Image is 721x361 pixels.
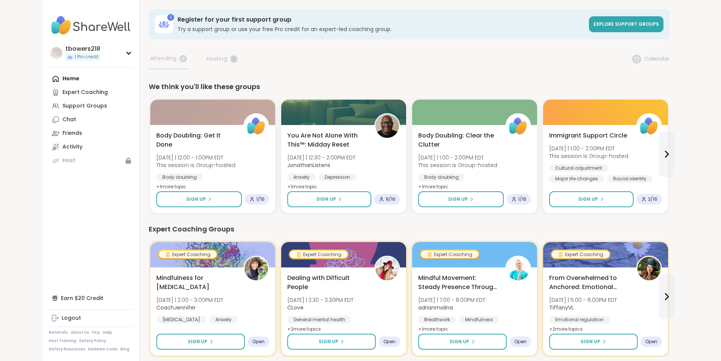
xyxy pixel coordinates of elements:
div: Expert Coaching [62,89,108,96]
div: Expert Coaching [421,251,478,258]
b: adrianmolina [418,304,453,311]
span: Explore support groups [593,21,659,27]
a: Redeem Code [88,347,117,352]
img: JonathanListens [375,114,399,138]
button: Sign Up [287,191,371,207]
span: Sign Up [319,338,338,345]
a: Support Groups [49,99,133,113]
span: [DATE] | 12:00 - 1:00PM EDT [156,154,235,161]
div: Cultural adjustment [549,164,608,172]
img: ShareWell [506,114,530,138]
span: Sign Up [316,196,336,203]
a: Activity [49,140,133,154]
div: Emotional regulation [549,316,610,323]
button: Sign Up [549,191,634,207]
a: Logout [49,311,133,325]
a: Help [103,330,112,335]
span: Mindfulness for [MEDICAL_DATA] [156,273,235,292]
span: Body Doubling: Clear the Clutter [418,131,497,149]
img: ShareWell Nav Logo [49,12,133,39]
div: Major life changes [549,175,604,183]
span: Immigrant Support Circle [549,131,627,140]
span: Body Doubling: Get It Done [156,131,235,149]
a: Host [49,154,133,167]
span: Sign Up [188,338,207,345]
div: Earn $20 Credit [49,291,133,305]
span: 2 / 16 [648,196,657,202]
div: [MEDICAL_DATA] [156,316,206,323]
span: Mindful Movement: Steady Presence Through Yoga [418,273,497,292]
span: [DATE] | 2:00 - 3:00PM EDT [156,296,223,304]
span: 1 / 16 [518,196,526,202]
div: Racial identity [607,175,652,183]
span: [DATE] | 2:30 - 3:30PM EDT [287,296,353,304]
b: CoachJennifer [156,304,196,311]
div: Expert Coaching [159,251,216,258]
span: 1 Pro credit [75,54,98,60]
span: You Are Not Alone With This™: Midday Reset [287,131,366,149]
div: Friends [62,130,82,137]
div: Host [62,157,75,164]
a: Safety Resources [49,347,85,352]
span: Open [383,339,396,345]
a: Expert Coaching [49,86,133,99]
a: About Us [71,330,89,335]
img: CLove [375,257,399,280]
span: Sign Up [450,338,469,345]
div: Body doubling [156,173,203,181]
span: Sign Up [448,196,468,203]
img: adrianmolina [506,257,530,280]
span: [DATE] | 1:00 - 2:00PM EDT [549,145,628,152]
span: Sign Up [581,338,600,345]
a: Chat [49,113,133,127]
div: Anxiety [287,173,316,181]
div: Support Groups [62,102,107,110]
button: Sign Up [156,191,242,207]
a: Referrals [49,330,68,335]
span: [DATE] | 5:00 - 6:00PM EDT [549,296,617,304]
span: Open [645,339,657,345]
h3: Try a support group or use your free Pro credit for an expert-led coaching group. [178,25,584,33]
span: This session is Group-hosted [418,161,497,169]
b: CLove [287,304,304,311]
span: Dealing with Difficult People [287,273,366,292]
div: Body doubling [418,173,465,181]
b: JonathanListens [287,161,330,169]
button: Sign Up [287,334,376,350]
a: Host Training [49,338,76,344]
span: [DATE] | 1:00 - 2:00PM EDT [418,154,497,161]
button: Sign Up [156,334,245,350]
span: [DATE] | 7:00 - 8:00PM EDT [418,296,485,304]
a: FAQ [92,330,100,335]
button: Sign Up [549,334,638,350]
div: Anxiety [209,316,238,323]
div: tbowers218 [65,45,100,53]
div: Expert Coaching Groups [149,224,670,234]
span: 9 / 16 [386,196,396,202]
span: [DATE] | 12:30 - 2:00PM EDT [287,154,355,161]
div: Expert Coaching [552,251,609,258]
a: Friends [49,127,133,140]
div: Breathwork [418,316,456,323]
span: From Overwhelmed to Anchored: Emotional Regulation [549,273,628,292]
button: Sign Up [418,191,504,207]
span: This session is Group-hosted [549,152,628,160]
img: ShareWell [244,114,268,138]
div: Activity [62,143,83,151]
img: TiffanyVL [637,257,661,280]
div: Depression [319,173,356,181]
span: This session is Group-hosted [156,161,235,169]
span: Open [514,339,526,345]
img: tbowers218 [50,47,62,59]
span: 1 / 16 [256,196,265,202]
b: TiffanyVL [549,304,574,311]
img: ShareWell [637,114,661,138]
span: Sign Up [578,196,598,203]
img: CoachJennifer [244,257,268,280]
h3: Register for your first support group [178,16,584,24]
div: We think you'll like these groups [149,81,670,92]
span: Open [252,339,265,345]
div: Mindfulness [459,316,499,323]
div: Expert Coaching [290,251,347,258]
div: General mental health [287,316,351,323]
